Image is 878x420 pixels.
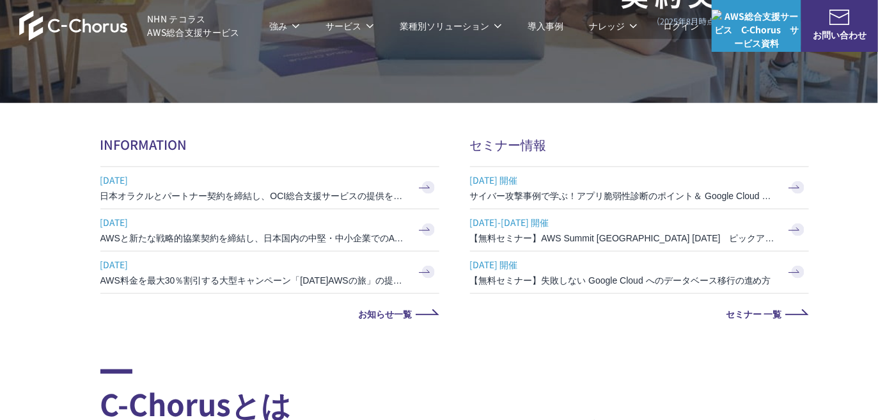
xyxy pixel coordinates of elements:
span: [DATE] 開催 [470,255,777,274]
p: 強み [269,19,300,33]
a: AWS総合支援サービス C-Chorus NHN テコラスAWS総合支援サービス [19,10,240,41]
a: セミナー 一覧 [470,309,809,318]
h3: 日本オラクルとパートナー契約を締結し、OCI総合支援サービスの提供を開始 [100,190,407,202]
h2: セミナー情報 [470,135,809,154]
span: [DATE] [100,255,407,274]
p: サービス [325,19,374,33]
a: ログイン [663,19,699,33]
a: [DATE] 日本オラクルとパートナー契約を締結し、OCI総合支援サービスの提供を開始 [100,167,439,209]
span: [DATE] [100,170,407,190]
img: AWS総合支援サービス C-Chorus サービス資料 [712,10,801,50]
p: ナレッジ [589,19,638,33]
span: お問い合わせ [801,28,878,42]
a: [DATE] AWS料金を最大30％割引する大型キャンペーン「[DATE]AWSの旅」の提供を開始 [100,252,439,293]
img: お問い合わせ [829,10,850,25]
span: NHN テコラス AWS総合支援サービス [147,12,240,39]
h3: 【無料セミナー】AWS Summit [GEOGRAPHIC_DATA] [DATE] ピックアップセッション [470,232,777,245]
a: [DATE] AWSと新たな戦略的協業契約を締結し、日本国内の中堅・中小企業でのAWS活用を加速 [100,209,439,251]
span: [DATE] 開催 [470,170,777,190]
a: [DATE] 開催 サイバー攻撃事例で学ぶ！アプリ脆弱性診断のポイント＆ Google Cloud セキュリティ対策 [470,167,809,209]
h3: AWSと新たな戦略的協業契約を締結し、日本国内の中堅・中小企業でのAWS活用を加速 [100,232,407,245]
a: 導入事例 [528,19,563,33]
h3: サイバー攻撃事例で学ぶ！アプリ脆弱性診断のポイント＆ Google Cloud セキュリティ対策 [470,190,777,202]
h2: INFORMATION [100,135,439,154]
h3: 【無料セミナー】失敗しない Google Cloud へのデータベース移行の進め方 [470,274,777,287]
p: 業種別ソリューション [400,19,502,33]
a: お知らせ一覧 [100,309,439,318]
span: [DATE] [100,213,407,232]
h3: AWS料金を最大30％割引する大型キャンペーン「[DATE]AWSの旅」の提供を開始 [100,274,407,287]
span: [DATE]-[DATE] 開催 [470,213,777,232]
a: [DATE]-[DATE] 開催 【無料セミナー】AWS Summit [GEOGRAPHIC_DATA] [DATE] ピックアップセッション [470,209,809,251]
a: [DATE] 開催 【無料セミナー】失敗しない Google Cloud へのデータベース移行の進め方 [470,252,809,293]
